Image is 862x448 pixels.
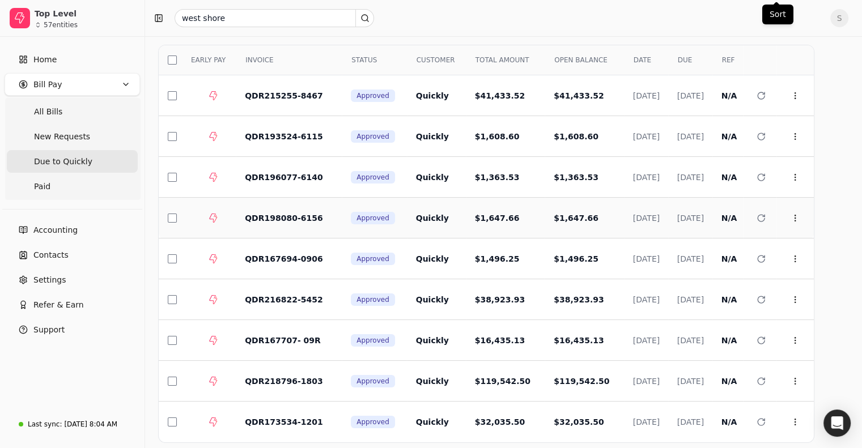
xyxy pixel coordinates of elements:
[677,132,704,141] span: [DATE]
[356,213,389,223] span: Approved
[633,336,660,345] span: [DATE]
[554,417,604,426] span: $32,035.50
[33,249,69,261] span: Contacts
[245,377,323,386] span: QDR218796-1803
[7,100,138,123] a: All Bills
[356,172,389,182] span: Approved
[633,377,660,386] span: [DATE]
[633,295,660,304] span: [DATE]
[64,419,117,429] div: [DATE] 8:04 AM
[677,336,704,345] span: [DATE]
[677,173,704,182] span: [DATE]
[416,377,449,386] span: Quickly
[633,91,660,100] span: [DATE]
[5,244,140,266] a: Contacts
[416,214,449,223] span: Quickly
[33,299,84,311] span: Refer & Earn
[633,254,660,263] span: [DATE]
[5,293,140,316] button: Refer & Earn
[721,214,737,223] span: N/A
[475,254,520,263] span: $1,496.25
[5,268,140,291] a: Settings
[475,132,520,141] span: $1,608.60
[633,132,660,141] span: [DATE]
[677,377,704,386] span: [DATE]
[44,22,78,28] div: 57 entities
[475,336,525,345] span: $16,435.13
[28,419,62,429] div: Last sync:
[721,336,737,345] span: N/A
[245,254,323,263] span: QDR167694-0906
[245,91,323,100] span: QDR215255-8467
[677,254,704,263] span: [DATE]
[175,9,374,27] input: Search
[33,324,65,336] span: Support
[245,295,323,304] span: QDR216822-5452
[416,336,449,345] span: Quickly
[245,214,323,223] span: QDR198080-6156
[554,214,598,223] span: $1,647.66
[416,91,449,100] span: Quickly
[677,417,704,426] span: [DATE]
[677,295,704,304] span: [DATE]
[7,175,138,198] a: Paid
[5,318,140,341] button: Support
[245,173,323,182] span: QDR196077-6140
[475,295,525,304] span: $38,923.93
[721,377,737,386] span: N/A
[554,55,608,65] span: OPEN BALANCE
[830,9,848,27] span: S
[356,376,389,386] span: Approved
[416,417,449,426] span: Quickly
[245,55,273,65] span: INVOICE
[5,219,140,241] a: Accounting
[356,335,389,345] span: Approved
[475,91,525,100] span: $41,433.52
[34,181,50,193] span: Paid
[721,91,737,100] span: N/A
[633,417,660,426] span: [DATE]
[245,132,323,141] span: QDR193524-6115
[416,295,449,304] span: Quickly
[5,73,140,96] button: Bill Pay
[475,417,525,426] span: $32,035.50
[554,295,604,304] span: $38,923.93
[721,295,737,304] span: N/A
[554,254,598,263] span: $1,496.25
[554,91,604,100] span: $41,433.52
[356,417,389,427] span: Approved
[416,254,449,263] span: Quickly
[475,377,530,386] span: $119,542.50
[722,55,735,65] span: REF
[5,414,140,434] a: Last sync:[DATE] 8:04 AM
[475,55,529,65] span: TOTAL AMOUNT
[33,79,62,91] span: Bill Pay
[823,409,851,437] div: Open Intercom Messenger
[634,55,651,65] span: DATE
[721,417,737,426] span: N/A
[5,48,140,71] a: Home
[34,131,90,143] span: New Requests
[351,55,377,65] span: STATUS
[633,173,660,182] span: [DATE]
[245,417,323,426] span: QDR173534-1201
[677,91,704,100] span: [DATE]
[34,106,62,118] span: All Bills
[554,377,609,386] span: $119,542.50
[356,295,389,305] span: Approved
[762,5,793,24] div: Sort
[721,173,737,182] span: N/A
[33,274,66,286] span: Settings
[475,173,520,182] span: $1,363.53
[245,336,321,345] span: QDR167707- 09R
[554,336,604,345] span: $16,435.13
[475,214,520,223] span: $1,647.66
[34,156,92,168] span: Due to Quickly
[677,214,704,223] span: [DATE]
[356,91,389,101] span: Approved
[721,132,737,141] span: N/A
[191,55,226,65] span: EARLY PAY
[356,131,389,142] span: Approved
[721,254,737,263] span: N/A
[416,173,449,182] span: Quickly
